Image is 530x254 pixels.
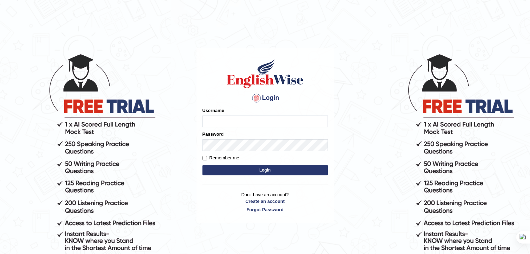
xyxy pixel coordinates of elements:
label: Remember me [202,154,239,161]
label: Password [202,131,224,137]
label: Username [202,107,224,114]
a: Forgot Password [202,206,328,213]
button: Login [202,165,328,175]
input: Remember me [202,156,207,160]
p: Don't have an account? [202,191,328,213]
img: Logo of English Wise sign in for intelligent practice with AI [225,58,305,89]
a: Create an account [202,198,328,205]
h4: Login [202,93,328,104]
